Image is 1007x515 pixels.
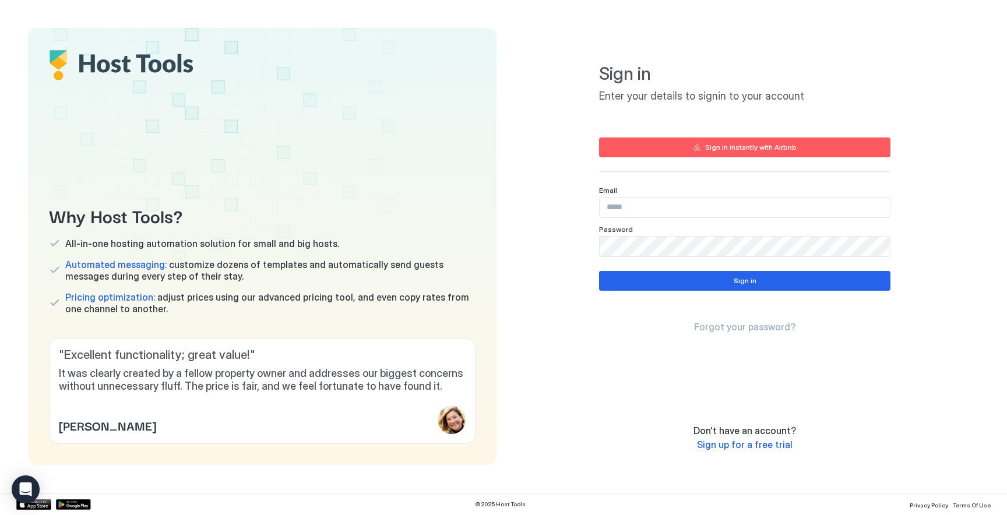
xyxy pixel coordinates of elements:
[59,417,156,434] span: [PERSON_NAME]
[65,259,167,270] span: Automated messaging:
[599,271,890,291] button: Sign in
[697,439,793,451] a: Sign up for a free trial
[599,90,890,103] span: Enter your details to signin to your account
[438,406,466,434] div: profile
[599,225,633,234] span: Password
[599,137,890,157] button: Sign in instantly with Airbnb
[56,499,91,510] a: Google Play Store
[65,238,339,249] span: All-in-one hosting automation solution for small and big hosts.
[734,276,756,286] div: Sign in
[910,498,948,510] a: Privacy Policy
[694,321,795,333] a: Forgot your password?
[65,291,476,315] span: adjust prices using our advanced pricing tool, and even copy rates from one channel to another.
[697,439,793,450] span: Sign up for a free trial
[59,348,466,362] span: " Excellent functionality; great value! "
[600,197,890,217] input: Input Field
[599,63,890,85] span: Sign in
[475,500,526,508] span: © 2025 Host Tools
[49,202,476,228] span: Why Host Tools?
[910,502,948,509] span: Privacy Policy
[65,291,155,303] span: Pricing optimization:
[16,499,51,510] a: App Store
[953,502,991,509] span: Terms Of Use
[599,186,617,195] span: Email
[705,142,797,153] div: Sign in instantly with Airbnb
[953,498,991,510] a: Terms Of Use
[59,367,466,393] span: It was clearly created by a fellow property owner and addresses our biggest concerns without unne...
[12,475,40,503] div: Open Intercom Messenger
[693,425,796,436] span: Don't have an account?
[600,237,890,256] input: Input Field
[65,259,476,282] span: customize dozens of templates and automatically send guests messages during every step of their s...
